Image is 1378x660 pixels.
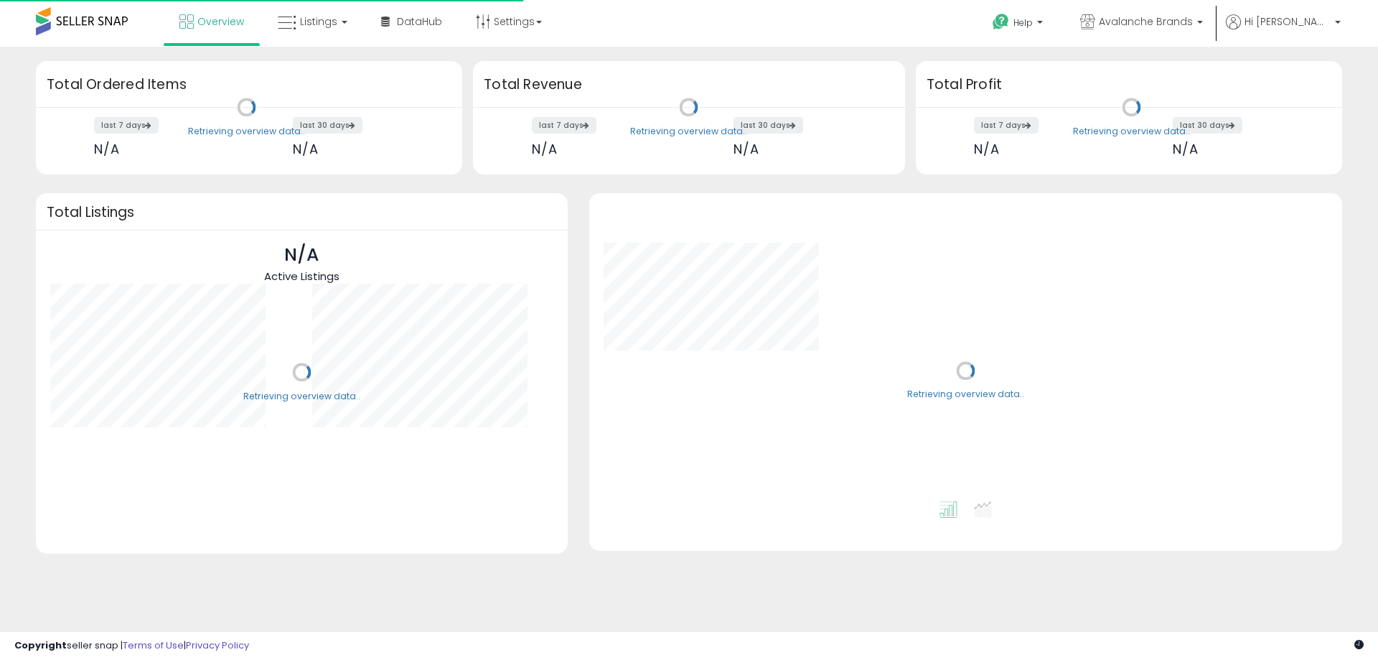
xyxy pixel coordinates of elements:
[397,14,442,29] span: DataHub
[123,638,184,652] a: Terms of Use
[1099,14,1193,29] span: Avalanche Brands
[981,2,1057,47] a: Help
[14,638,67,652] strong: Copyright
[1013,17,1033,29] span: Help
[630,125,747,138] div: Retrieving overview data..
[197,14,244,29] span: Overview
[907,389,1024,401] div: Retrieving overview data..
[300,14,337,29] span: Listings
[992,13,1010,31] i: Get Help
[186,638,249,652] a: Privacy Policy
[188,125,305,138] div: Retrieving overview data..
[14,639,249,653] div: seller snap | |
[1245,14,1331,29] span: Hi [PERSON_NAME]
[1073,125,1190,138] div: Retrieving overview data..
[243,390,360,403] div: Retrieving overview data..
[1226,14,1341,47] a: Hi [PERSON_NAME]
